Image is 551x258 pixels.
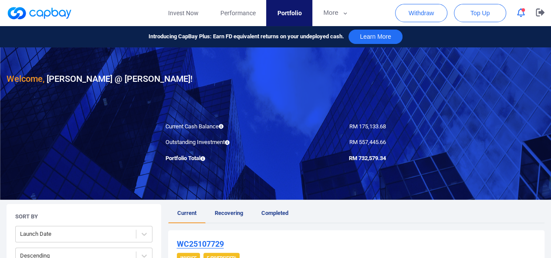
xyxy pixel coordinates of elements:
span: Top Up [470,9,490,17]
div: Current Cash Balance [159,122,276,131]
span: Introducing CapBay Plus: Earn FD equivalent returns on your undeployed cash. [149,32,344,41]
span: Recovering [215,210,243,216]
span: RM 175,133.68 [349,123,386,130]
span: RM 732,579.34 [349,155,386,161]
span: Performance [220,8,255,18]
h5: Sort By [15,213,38,221]
span: Portfolio [277,8,301,18]
div: Outstanding Investment [159,138,276,147]
div: Portfolio Total [159,154,276,163]
span: Current [177,210,196,216]
h3: [PERSON_NAME] @ [PERSON_NAME] ! [7,72,193,86]
span: Completed [261,210,288,216]
button: Top Up [454,4,506,22]
span: RM 557,445.66 [349,139,386,145]
button: Learn More [348,30,402,44]
span: Welcome, [7,74,44,84]
button: Withdraw [395,4,447,22]
u: WC25107729 [177,239,224,248]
